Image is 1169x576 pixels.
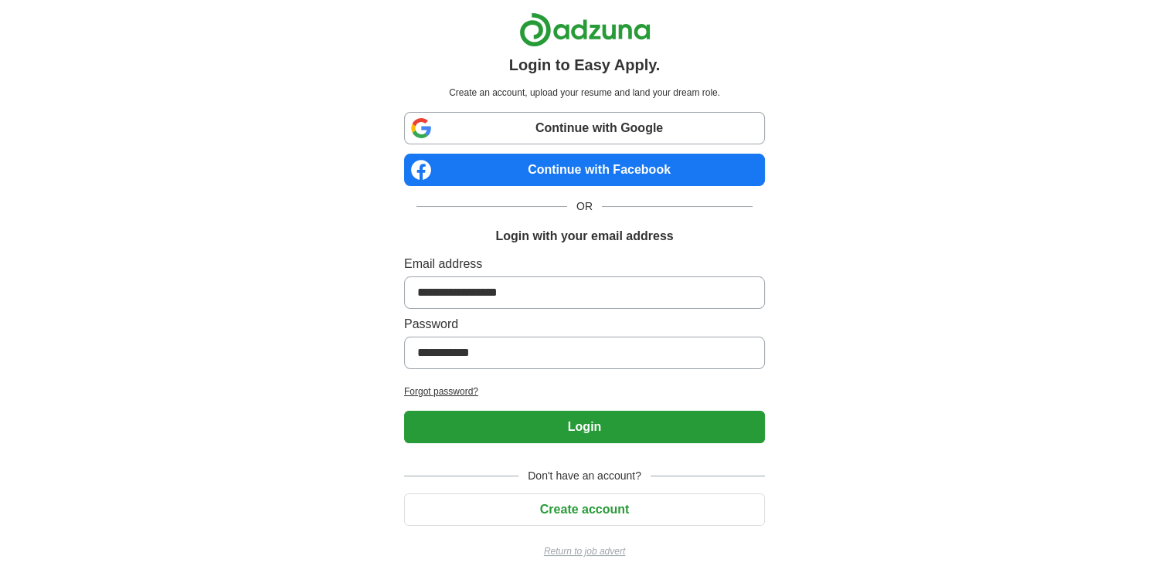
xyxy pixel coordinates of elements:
label: Password [404,315,765,334]
span: Don't have an account? [518,468,651,484]
p: Create an account, upload your resume and land your dream role. [407,86,762,100]
a: Return to job advert [404,544,765,558]
h1: Login to Easy Apply. [509,53,661,76]
a: Continue with Facebook [404,154,765,186]
a: Create account [404,503,765,516]
button: Login [404,411,765,443]
h1: Login with your email address [495,227,673,246]
label: Email address [404,255,765,273]
button: Create account [404,493,765,526]
a: Continue with Google [404,112,765,144]
img: Adzuna logo [519,12,651,47]
a: Forgot password? [404,385,765,398]
span: OR [567,198,602,215]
